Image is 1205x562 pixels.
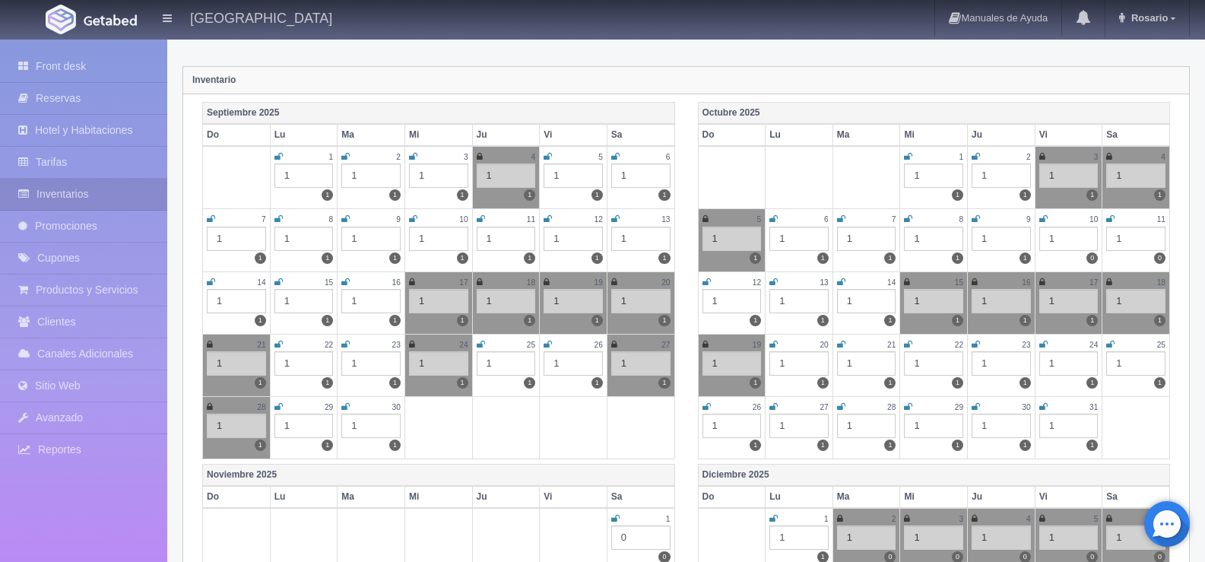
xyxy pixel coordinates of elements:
small: 25 [1157,341,1165,349]
th: Septiembre 2025 [203,102,675,124]
div: 1 [972,227,1031,251]
small: 6 [824,215,829,224]
th: Mi [404,124,472,146]
label: 1 [524,315,535,326]
label: 1 [389,252,401,264]
label: 1 [1019,377,1031,389]
div: 1 [972,351,1031,376]
label: 1 [255,252,266,264]
div: 1 [544,227,603,251]
small: 14 [887,278,896,287]
div: 1 [1106,351,1165,376]
small: 2 [396,153,401,161]
label: 1 [817,315,829,326]
label: 1 [952,315,963,326]
small: 28 [257,403,265,411]
div: 1 [1106,289,1165,313]
div: 1 [274,351,334,376]
label: 1 [884,315,896,326]
div: 1 [1106,525,1165,550]
small: 12 [753,278,761,287]
label: 1 [457,252,468,264]
th: Ju [472,124,540,146]
div: 1 [207,289,266,313]
label: 1 [658,252,670,264]
small: 10 [459,215,468,224]
div: 1 [1039,414,1099,438]
label: 1 [322,377,333,389]
small: 22 [955,341,963,349]
th: Ju [472,486,540,508]
th: Ju [968,486,1035,508]
div: 1 [1039,525,1099,550]
small: 11 [527,215,535,224]
label: 1 [457,189,468,201]
label: 1 [952,377,963,389]
div: 1 [972,164,1031,188]
label: 1 [1019,440,1031,451]
small: 17 [459,278,468,287]
label: 1 [389,315,401,326]
th: Ju [968,124,1035,146]
div: 1 [409,227,468,251]
th: Octubre 2025 [698,102,1170,124]
label: 1 [884,440,896,451]
div: 1 [341,227,401,251]
label: 1 [884,252,896,264]
small: 20 [820,341,828,349]
small: 19 [595,278,603,287]
label: 1 [255,377,266,389]
th: Ma [832,486,900,508]
div: 1 [837,525,896,550]
label: 1 [658,315,670,326]
h4: [GEOGRAPHIC_DATA] [190,8,332,27]
small: 30 [1022,403,1030,411]
label: 1 [884,377,896,389]
div: 1 [611,164,671,188]
label: 1 [389,189,401,201]
small: 23 [392,341,401,349]
label: 1 [1086,440,1098,451]
div: 1 [409,351,468,376]
label: 1 [817,440,829,451]
small: 1 [666,515,671,523]
small: 1 [959,153,963,161]
div: 1 [341,351,401,376]
label: 1 [952,440,963,451]
div: 1 [702,351,762,376]
div: 1 [972,525,1031,550]
small: 5 [756,215,761,224]
div: 1 [409,289,468,313]
small: 21 [887,341,896,349]
div: 1 [904,351,963,376]
div: 1 [769,227,829,251]
th: Lu [270,124,338,146]
label: 1 [750,315,761,326]
small: 9 [1026,215,1031,224]
label: 1 [1154,377,1165,389]
div: 1 [1039,289,1099,313]
small: 26 [753,403,761,411]
small: 15 [955,278,963,287]
label: 1 [524,377,535,389]
div: 1 [904,525,963,550]
label: 1 [322,252,333,264]
small: 10 [1089,215,1098,224]
div: 1 [769,525,829,550]
label: 0 [1154,252,1165,264]
label: 1 [457,315,468,326]
th: Vi [1035,124,1102,146]
small: 7 [262,215,266,224]
small: 27 [661,341,670,349]
div: 1 [837,227,896,251]
div: 1 [1039,227,1099,251]
th: Mi [900,124,968,146]
div: 1 [207,227,266,251]
small: 23 [1022,341,1030,349]
small: 19 [753,341,761,349]
div: 1 [207,414,266,438]
div: 0 [611,525,671,550]
label: 1 [255,315,266,326]
small: 16 [1022,278,1030,287]
div: 1 [611,289,671,313]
